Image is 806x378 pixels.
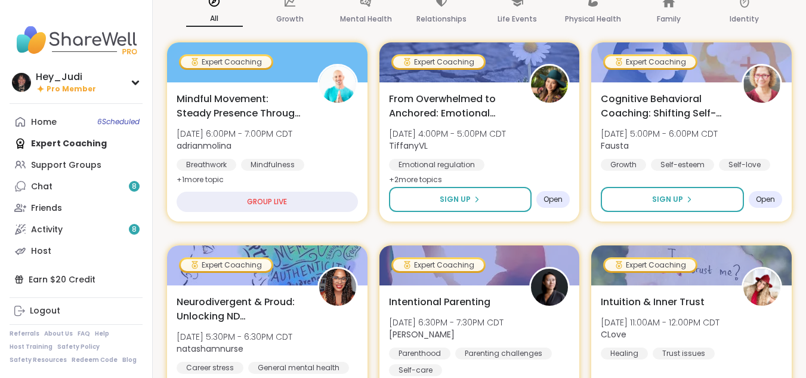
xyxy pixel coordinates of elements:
[122,356,137,364] a: Blog
[10,343,53,351] a: Host Training
[181,259,271,271] div: Expert Coaching
[601,140,629,152] b: Fausta
[601,92,728,121] span: Cognitive Behavioral Coaching: Shifting Self-Talk
[719,159,770,171] div: Self-love
[12,73,31,92] img: Hey_Judi
[10,356,67,364] a: Safety Resources
[31,245,51,257] div: Host
[30,305,60,317] div: Logout
[181,56,271,68] div: Expert Coaching
[177,128,292,140] span: [DATE] 6:00PM - 7:00PM CDT
[95,330,109,338] a: Help
[10,300,143,322] a: Logout
[389,316,504,328] span: [DATE] 6:30PM - 7:30PM CDT
[177,295,304,324] span: Neurodivergent & Proud: Unlocking ND Superpowers
[31,181,53,193] div: Chat
[177,331,292,343] span: [DATE] 5:30PM - 6:30PM CDT
[743,269,780,306] img: CLove
[601,128,718,140] span: [DATE] 5:00PM - 6:00PM CDT
[10,269,143,290] div: Earn $20 Credit
[605,259,696,271] div: Expert Coaching
[651,159,714,171] div: Self-esteem
[389,159,484,171] div: Emotional regulation
[241,159,304,171] div: Mindfulness
[653,348,715,359] div: Trust issues
[31,159,101,171] div: Support Groups
[177,362,243,374] div: Career stress
[10,19,143,61] img: ShareWell Nav Logo
[743,66,780,103] img: Fausta
[44,330,73,338] a: About Us
[10,197,143,219] a: Friends
[393,56,484,68] div: Expert Coaching
[389,295,490,309] span: Intentional Parenting
[57,343,100,351] a: Safety Policy
[10,330,39,338] a: Referrals
[31,224,63,236] div: Activity
[177,192,358,212] div: GROUP LIVE
[31,202,62,214] div: Friends
[389,187,532,212] button: Sign Up
[498,12,537,26] p: Life Events
[601,295,705,309] span: Intuition & Inner Trust
[601,316,719,328] span: [DATE] 11:00AM - 12:00PM CDT
[657,12,681,26] p: Family
[601,159,646,171] div: Growth
[652,194,683,205] span: Sign Up
[78,330,90,338] a: FAQ
[10,111,143,133] a: Home6Scheduled
[730,12,759,26] p: Identity
[319,66,356,103] img: adrianmolina
[531,269,568,306] img: Natasha
[389,128,506,140] span: [DATE] 4:00PM - 5:00PM CDT
[440,194,471,205] span: Sign Up
[756,195,775,204] span: Open
[132,225,137,235] span: 8
[31,116,57,128] div: Home
[177,92,304,121] span: Mindful Movement: Steady Presence Through Yoga
[10,240,143,262] a: Host
[605,56,696,68] div: Expert Coaching
[177,159,236,171] div: Breathwork
[393,259,484,271] div: Expert Coaching
[416,12,467,26] p: Relationships
[565,12,621,26] p: Physical Health
[47,84,96,94] span: Pro Member
[72,356,118,364] a: Redeem Code
[319,269,356,306] img: natashamnurse
[531,66,568,103] img: TiffanyVL
[186,11,243,27] p: All
[389,140,428,152] b: TiffanyVL
[389,328,455,340] b: [PERSON_NAME]
[10,219,143,240] a: Activity8
[389,92,517,121] span: From Overwhelmed to Anchored: Emotional Regulation
[248,362,349,374] div: General mental health
[97,117,140,127] span: 6 Scheduled
[601,187,744,212] button: Sign Up
[177,140,231,152] b: adrianmolina
[389,364,442,376] div: Self-care
[455,348,552,359] div: Parenting challenges
[340,12,392,26] p: Mental Health
[132,182,137,192] span: 8
[177,343,243,355] b: natashamnurse
[276,12,304,26] p: Growth
[389,348,450,359] div: Parenthood
[601,328,626,340] b: CLove
[36,70,96,84] div: Hey_Judi
[10,176,143,197] a: Chat8
[543,195,563,204] span: Open
[10,154,143,176] a: Support Groups
[601,348,648,359] div: Healing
